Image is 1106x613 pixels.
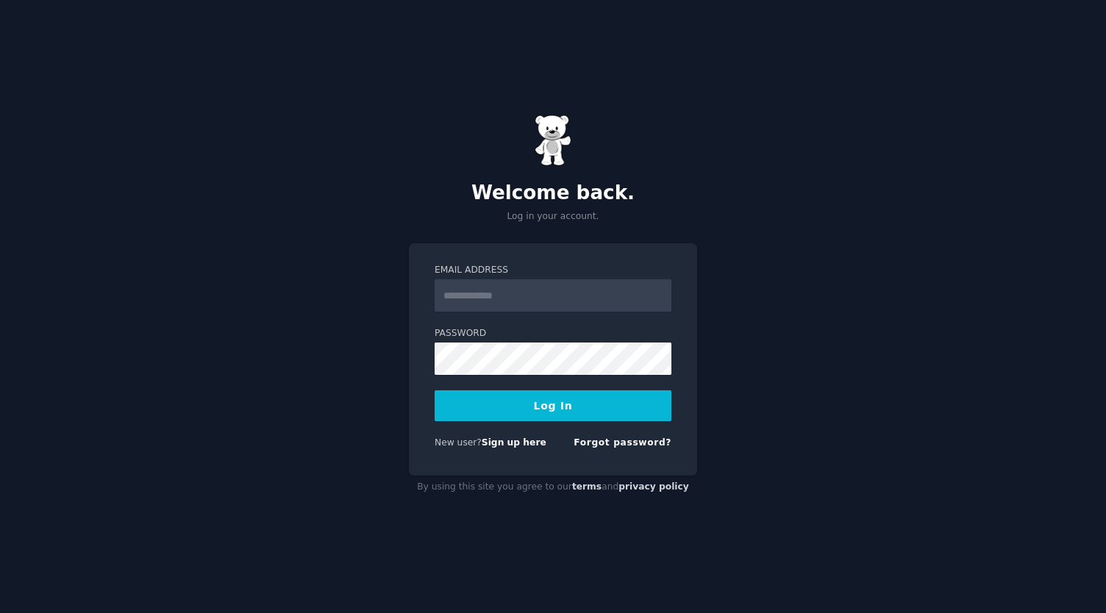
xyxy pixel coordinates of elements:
p: Log in your account. [409,210,697,223]
a: Forgot password? [574,437,671,448]
img: Gummy Bear [535,115,571,166]
a: Sign up here [482,437,546,448]
a: privacy policy [618,481,689,492]
div: By using this site you agree to our and [409,476,697,499]
a: terms [572,481,602,492]
h2: Welcome back. [409,182,697,205]
label: Password [435,327,671,340]
label: Email Address [435,264,671,277]
span: New user? [435,437,482,448]
button: Log In [435,390,671,421]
